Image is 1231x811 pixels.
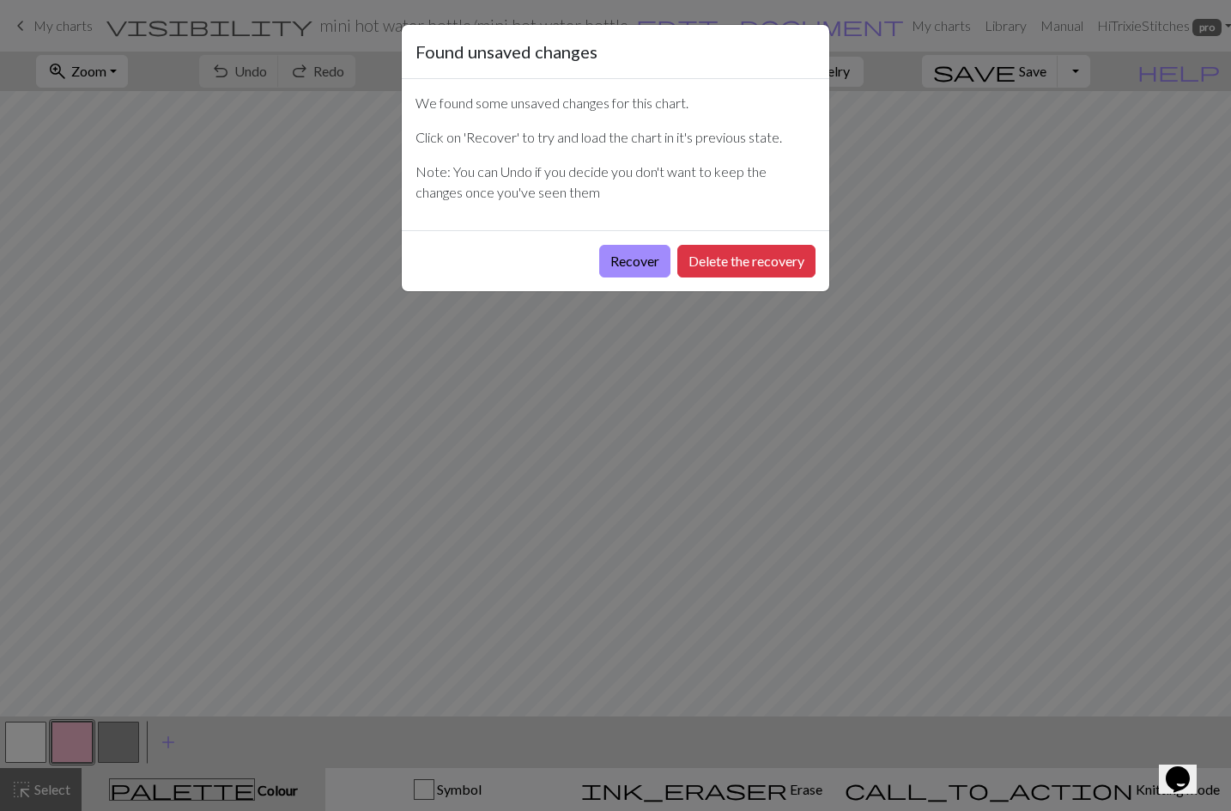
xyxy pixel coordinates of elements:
button: Recover [599,245,670,277]
iframe: chat widget [1159,742,1214,794]
h5: Found unsaved changes [415,39,597,64]
p: We found some unsaved changes for this chart. [415,93,816,113]
button: Delete the recovery [677,245,816,277]
p: Click on 'Recover' to try and load the chart in it's previous state. [415,127,816,148]
p: Note: You can Undo if you decide you don't want to keep the changes once you've seen them [415,162,816,203]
